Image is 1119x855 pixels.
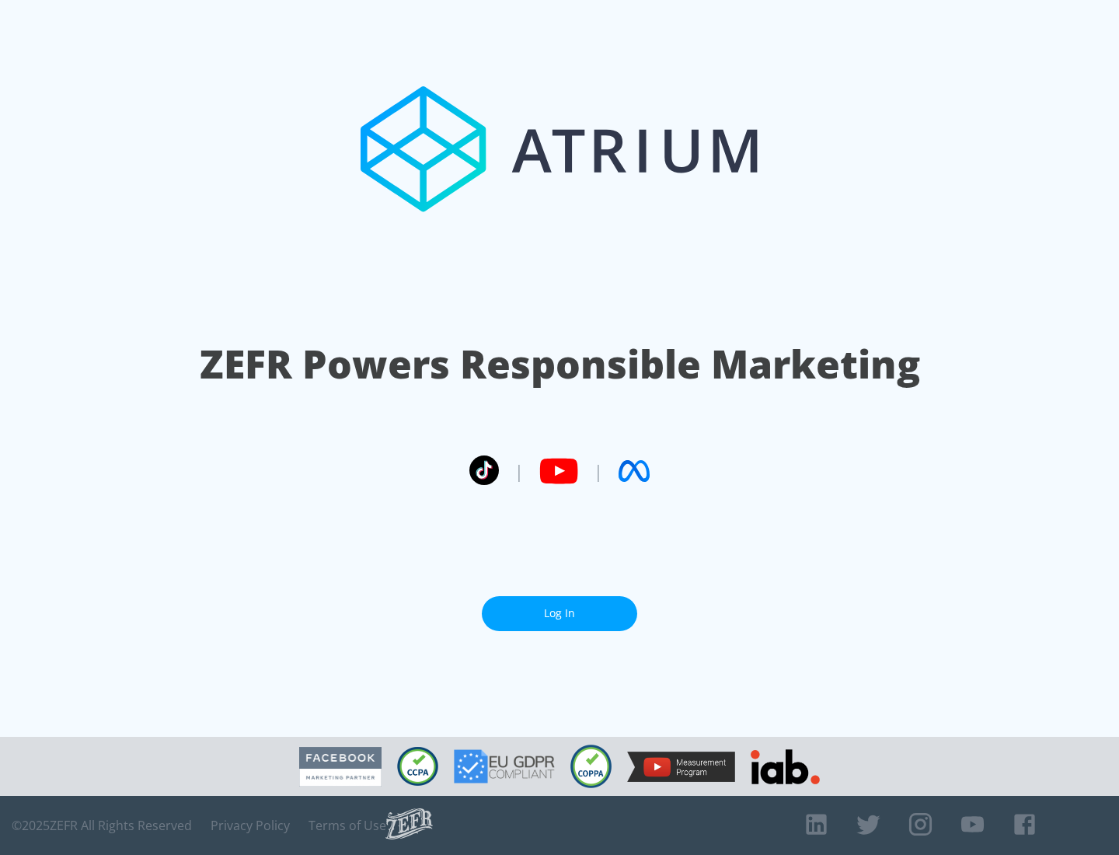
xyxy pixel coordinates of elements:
a: Privacy Policy [211,818,290,833]
a: Terms of Use [309,818,386,833]
span: © 2025 ZEFR All Rights Reserved [12,818,192,833]
a: Log In [482,596,637,631]
span: | [594,459,603,483]
img: CCPA Compliant [397,747,438,786]
span: | [514,459,524,483]
img: IAB [751,749,820,784]
img: Facebook Marketing Partner [299,747,382,787]
img: GDPR Compliant [454,749,555,783]
img: YouTube Measurement Program [627,752,735,782]
img: COPPA Compliant [570,745,612,788]
h1: ZEFR Powers Responsible Marketing [200,337,920,391]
